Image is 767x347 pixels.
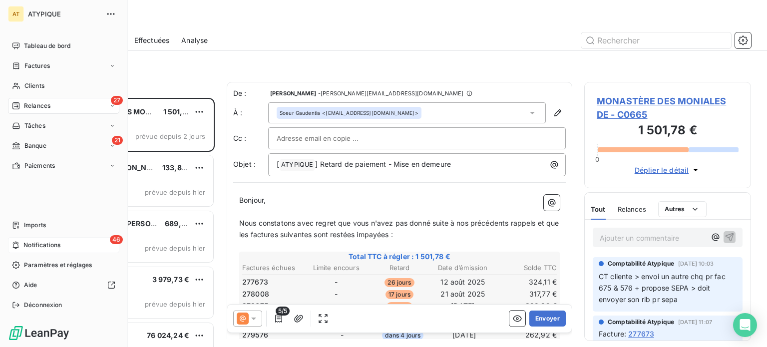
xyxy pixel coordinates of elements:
[315,160,451,168] span: ] Retard de paiement - Mise en demeure
[495,263,557,273] th: Solde TTC
[165,219,197,228] span: 689,08 €
[597,121,739,141] h3: 1 501,78 €
[24,41,70,50] span: Tableau de bord
[145,244,205,252] span: prévue depuis hier
[599,329,626,339] span: Facture :
[277,160,279,168] span: [
[678,261,714,267] span: [DATE] 10:03
[608,259,674,268] span: Comptabilité Atypique
[242,330,311,341] td: 279576
[270,90,316,96] span: [PERSON_NAME]
[305,289,368,300] td: -
[233,133,268,143] label: Cc :
[280,109,320,116] span: Soeur Gaudentia
[24,101,50,110] span: Relances
[48,98,215,347] div: grid
[495,301,557,312] td: 329,39 €
[305,301,368,312] td: -
[431,277,494,288] td: 12 août 2025
[24,261,92,270] span: Paramètres et réglages
[599,272,728,304] span: CT cliente > envoi un autre chq pr fac 675 & 576 + propose SEPA > doit envoyer son rib pr sepa
[242,277,268,287] span: 277673
[24,301,62,310] span: Déconnexion
[24,141,46,150] span: Banque
[529,311,566,327] button: Envoyer
[112,136,123,145] span: 21
[658,201,707,217] button: Autres
[233,108,268,118] label: À :
[24,221,46,230] span: Imports
[385,290,413,299] span: 17 jours
[24,161,55,170] span: Paiements
[305,263,368,273] th: Limite encours
[277,131,384,146] input: Adresse email en copie ...
[618,205,646,213] span: Relances
[608,318,674,327] span: Comptabilité Atypique
[597,94,739,121] span: MONASTÈRE DES MONIALES DE - C0665
[242,289,269,299] span: 278008
[135,132,205,140] span: prévue depuis 2 jours
[384,278,414,287] span: 26 jours
[24,61,50,70] span: Factures
[495,289,557,300] td: 317,77 €
[678,319,712,325] span: [DATE] 11:07
[581,32,731,48] input: Rechercher
[305,277,368,288] td: -
[147,331,189,340] span: 76 024,24 €
[24,121,45,130] span: Tâches
[632,164,704,176] button: Déplier le détail
[495,277,557,288] td: 324,11 €
[276,307,290,316] span: 5/5
[434,330,494,341] td: [DATE]
[111,96,123,105] span: 27
[280,109,418,116] div: <[EMAIL_ADDRESS][DOMAIN_NAME]>
[134,35,170,45] span: Effectuées
[495,330,557,341] td: 262,92 €
[181,35,208,45] span: Analyse
[110,235,123,244] span: 46
[8,6,24,22] div: AT
[318,90,463,96] span: - [PERSON_NAME][EMAIL_ADDRESS][DOMAIN_NAME]
[733,313,757,337] div: Open Intercom Messenger
[145,300,205,308] span: prévue depuis hier
[162,163,193,172] span: 133,84 €
[28,10,100,18] span: ATYPIQUE
[163,107,198,116] span: 1 501,78 €
[152,275,190,284] span: 3 979,73 €
[431,263,494,273] th: Date d’émission
[233,160,256,168] span: Objet :
[242,263,304,273] th: Factures échues
[233,88,268,98] span: De :
[241,252,558,262] span: Total TTC à régler : 1 501,78 €
[239,196,266,204] span: Bonjour,
[280,159,315,171] span: ATYPIQUE
[382,331,423,340] span: dans 4 jours
[8,325,70,341] img: Logo LeanPay
[431,289,494,300] td: 21 août 2025
[8,277,119,293] a: Aide
[242,301,268,311] span: 278675
[635,165,689,175] span: Déplier le détail
[23,241,60,250] span: Notifications
[628,329,654,339] span: 277673
[24,281,37,290] span: Aide
[239,219,561,239] span: Nous constatons avec regret que vous n'avez pas donné suite à nos précédents rappels et que les f...
[595,155,599,163] span: 0
[145,188,205,196] span: prévue depuis hier
[312,330,372,341] td: -
[431,301,494,312] td: [DATE]
[369,263,431,273] th: Retard
[591,205,606,213] span: Tout
[24,81,44,90] span: Clients
[386,302,412,311] span: 6 jours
